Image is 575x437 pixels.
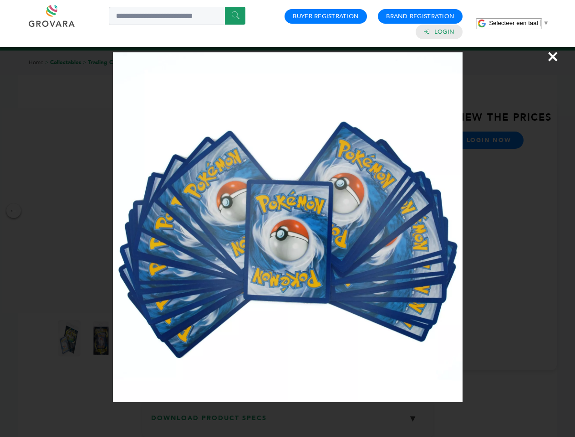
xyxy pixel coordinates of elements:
[109,7,245,25] input: Search a product or brand...
[434,28,454,36] a: Login
[489,20,538,26] span: Selecteer een taal
[293,12,359,20] a: Buyer Registration
[540,20,541,26] span: ​
[489,20,549,26] a: Selecteer een taal​
[547,44,559,69] span: ×
[113,52,463,402] img: Image Preview
[386,12,454,20] a: Brand Registration
[543,20,549,26] span: ▼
